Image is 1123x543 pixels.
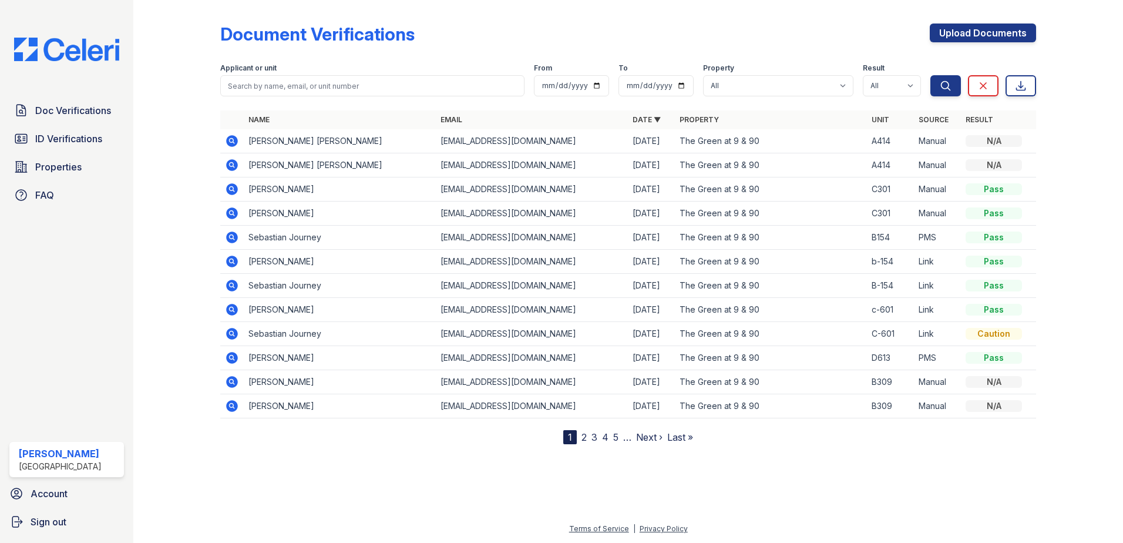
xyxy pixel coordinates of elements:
div: Pass [966,207,1022,219]
label: Applicant or unit [220,63,277,73]
td: [EMAIL_ADDRESS][DOMAIN_NAME] [436,250,628,274]
td: [DATE] [628,298,675,322]
td: [EMAIL_ADDRESS][DOMAIN_NAME] [436,346,628,370]
div: Pass [966,304,1022,316]
div: Pass [966,280,1022,291]
td: The Green at 9 & 90 [675,250,867,274]
span: Sign out [31,515,66,529]
span: … [623,430,631,444]
a: Result [966,115,993,124]
td: B154 [867,226,914,250]
td: The Green at 9 & 90 [675,226,867,250]
td: The Green at 9 & 90 [675,274,867,298]
label: From [534,63,552,73]
td: [EMAIL_ADDRESS][DOMAIN_NAME] [436,370,628,394]
td: B309 [867,394,914,418]
td: Link [914,298,961,322]
td: [PERSON_NAME] [244,250,436,274]
td: [PERSON_NAME] [244,394,436,418]
td: [PERSON_NAME] [244,202,436,226]
td: [PERSON_NAME] [244,298,436,322]
label: Result [863,63,885,73]
td: The Green at 9 & 90 [675,177,867,202]
td: [PERSON_NAME] [244,370,436,394]
div: N/A [966,376,1022,388]
td: Manual [914,370,961,394]
td: Manual [914,177,961,202]
td: B309 [867,370,914,394]
td: [DATE] [628,274,675,298]
a: Unit [872,115,889,124]
td: [PERSON_NAME] [244,346,436,370]
label: To [618,63,628,73]
td: [EMAIL_ADDRESS][DOMAIN_NAME] [436,394,628,418]
td: [PERSON_NAME] [244,177,436,202]
td: [PERSON_NAME] [PERSON_NAME] [244,129,436,153]
td: [DATE] [628,346,675,370]
a: ID Verifications [9,127,124,150]
a: FAQ [9,183,124,207]
td: The Green at 9 & 90 [675,370,867,394]
td: Manual [914,202,961,226]
td: C301 [867,202,914,226]
a: Properties [9,155,124,179]
td: The Green at 9 & 90 [675,202,867,226]
td: [DATE] [628,394,675,418]
div: Pass [966,232,1022,243]
td: Sebastian Journey [244,226,436,250]
td: [DATE] [628,202,675,226]
td: [DATE] [628,370,675,394]
a: Sign out [5,510,129,534]
a: Account [5,482,129,505]
td: PMS [914,226,961,250]
span: Properties [35,160,82,174]
a: Terms of Service [569,524,629,533]
td: The Green at 9 & 90 [675,129,867,153]
td: [DATE] [628,153,675,177]
td: [EMAIL_ADDRESS][DOMAIN_NAME] [436,322,628,346]
td: [DATE] [628,129,675,153]
div: 1 [563,430,577,444]
a: Last » [667,431,693,443]
td: Link [914,274,961,298]
td: A414 [867,129,914,153]
span: Doc Verifications [35,103,111,118]
td: [DATE] [628,250,675,274]
td: b-154 [867,250,914,274]
td: D613 [867,346,914,370]
td: [DATE] [628,177,675,202]
a: 5 [613,431,618,443]
a: Email [441,115,462,124]
div: Pass [966,183,1022,195]
input: Search by name, email, or unit number [220,75,524,96]
a: Privacy Policy [640,524,688,533]
div: Pass [966,256,1022,267]
td: Sebastian Journey [244,274,436,298]
td: Link [914,250,961,274]
div: Caution [966,328,1022,340]
div: | [633,524,636,533]
a: 3 [591,431,597,443]
label: Property [703,63,734,73]
td: Manual [914,129,961,153]
td: The Green at 9 & 90 [675,153,867,177]
td: [EMAIL_ADDRESS][DOMAIN_NAME] [436,202,628,226]
span: FAQ [35,188,54,202]
td: C-601 [867,322,914,346]
td: c-601 [867,298,914,322]
div: Pass [966,352,1022,364]
td: [EMAIL_ADDRESS][DOMAIN_NAME] [436,226,628,250]
span: Account [31,487,68,501]
a: 2 [581,431,587,443]
div: N/A [966,159,1022,171]
td: A414 [867,153,914,177]
div: N/A [966,135,1022,147]
td: B-154 [867,274,914,298]
td: [PERSON_NAME] [PERSON_NAME] [244,153,436,177]
div: Document Verifications [220,24,415,45]
td: [EMAIL_ADDRESS][DOMAIN_NAME] [436,274,628,298]
td: [DATE] [628,226,675,250]
td: [DATE] [628,322,675,346]
td: PMS [914,346,961,370]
